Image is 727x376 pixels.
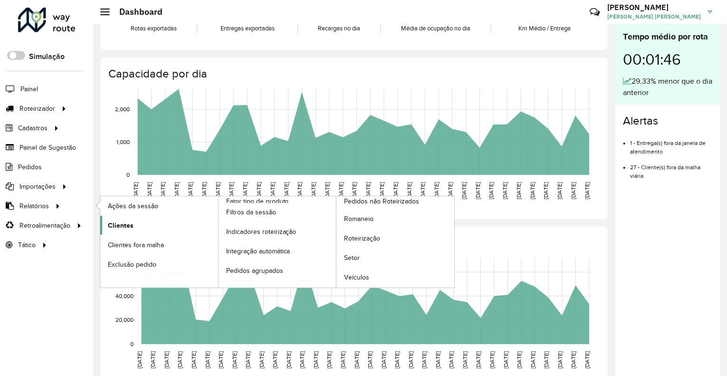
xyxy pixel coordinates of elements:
text: [DATE] [503,351,509,368]
span: Fator tipo de produto [226,196,289,206]
a: Veículos [336,268,454,287]
text: [DATE] [326,351,333,368]
text: [DATE] [146,182,153,199]
text: [DATE] [187,182,193,199]
a: Filtros da sessão [219,203,336,222]
text: [DATE] [433,182,440,199]
text: [DATE] [338,182,344,199]
span: Exclusão pedido [108,260,156,270]
a: Pedidos agrupados [219,261,336,280]
a: Contato Rápido [584,2,605,22]
text: 20,000 [115,317,134,323]
text: [DATE] [584,182,590,199]
a: Exclusão pedido [100,255,218,274]
a: Integração automática [219,242,336,261]
li: 1 - Entrega(s) fora da janela de atendimento [630,132,712,156]
text: [DATE] [177,351,183,368]
span: Integração automática [226,246,290,256]
text: [DATE] [584,351,590,368]
text: [DATE] [258,351,265,368]
text: [DATE] [529,182,536,199]
text: [DATE] [201,182,207,199]
text: [DATE] [283,182,289,199]
text: [DATE] [310,182,316,199]
text: 0 [126,172,130,178]
span: Filtros da sessão [226,207,276,217]
div: Tempo médio por rota [623,30,712,43]
text: [DATE] [245,351,251,368]
text: 2,000 [115,106,130,112]
span: Roteirização [344,233,380,243]
a: Fator tipo de produto [100,196,336,287]
text: [DATE] [557,182,563,199]
div: Recargas no dia [301,24,378,33]
span: Pedidos não Roteirizados [344,196,419,206]
text: [DATE] [354,351,360,368]
span: Roteirizador [19,104,55,114]
text: [DATE] [231,351,238,368]
span: Tático [18,240,36,250]
text: 40,000 [115,293,134,299]
span: Retroalimentação [19,221,70,231]
label: Simulação [29,51,65,62]
text: [DATE] [256,182,262,199]
text: [DATE] [204,351,210,368]
h3: [PERSON_NAME] [607,3,701,12]
span: Relatórios [19,201,49,211]
li: 27 - Cliente(s) fora da malha viária [630,156,712,180]
text: [DATE] [502,182,508,199]
a: Roteirização [336,229,454,248]
text: [DATE] [489,351,495,368]
text: [DATE] [242,182,248,199]
text: [DATE] [420,182,426,199]
text: [DATE] [461,182,467,199]
div: Média de ocupação no dia [383,24,488,33]
text: [DATE] [163,351,170,368]
text: [DATE] [530,351,536,368]
span: Veículos [344,272,369,282]
text: [DATE] [367,351,373,368]
text: [DATE] [269,182,276,199]
text: [DATE] [381,351,387,368]
text: [DATE] [340,351,346,368]
text: [DATE] [365,182,371,199]
h4: Capacidade por dia [108,67,598,81]
span: Pedidos agrupados [226,266,283,276]
text: [DATE] [570,182,576,199]
text: [DATE] [462,351,468,368]
text: [DATE] [150,351,156,368]
text: [DATE] [447,182,453,199]
text: [DATE] [324,182,330,199]
text: [DATE] [379,182,385,199]
text: [DATE] [133,182,139,199]
a: Clientes [100,216,218,235]
text: [DATE] [516,182,522,199]
span: [PERSON_NAME] [PERSON_NAME] [607,12,701,21]
span: Pedidos [18,162,42,172]
div: Rotas exportadas [113,24,194,33]
text: [DATE] [228,182,234,199]
span: Painel [20,84,38,94]
text: [DATE] [173,182,180,199]
h2: Dashboard [110,7,163,17]
span: Importações [19,182,56,192]
span: Clientes [108,221,134,231]
a: Clientes fora malha [100,235,218,254]
text: [DATE] [516,351,522,368]
text: [DATE] [299,351,306,368]
text: [DATE] [449,351,455,368]
a: Ações da sessão [100,196,218,215]
text: [DATE] [160,182,166,199]
text: [DATE] [488,182,495,199]
text: 0 [130,341,134,347]
a: Pedidos não Roteirizados [219,196,455,287]
text: [DATE] [136,351,143,368]
span: Romaneio [344,214,373,224]
span: Cadastros [18,123,48,133]
span: Clientes fora malha [108,240,164,250]
text: [DATE] [476,351,482,368]
text: [DATE] [543,182,549,199]
text: [DATE] [215,182,221,199]
a: Romaneio [336,210,454,229]
text: [DATE] [392,182,399,199]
